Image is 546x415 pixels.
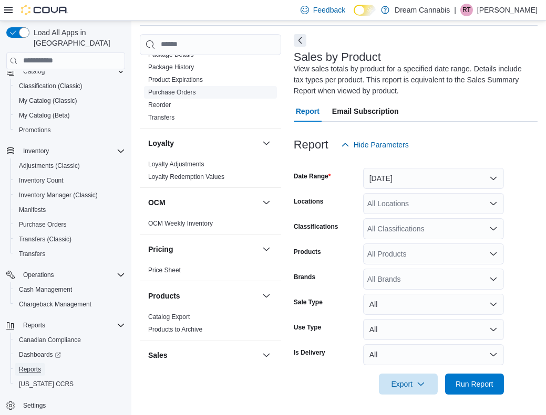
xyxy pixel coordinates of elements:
[148,173,224,180] a: Loyalty Redemption Values
[148,89,196,96] a: Purchase Orders
[19,319,49,332] button: Reports
[148,138,258,148] button: Loyalty
[15,80,87,92] a: Classification (Classic)
[23,401,46,410] span: Settings
[148,76,203,83] a: Product Expirations
[15,248,49,260] a: Transfers
[19,145,125,157] span: Inventory
[15,94,125,107] span: My Catalog (Classic)
[294,298,323,306] label: Sale Type
[148,113,174,122] span: Transfers
[2,398,129,413] button: Settings
[19,319,125,332] span: Reports
[260,196,273,209] button: OCM
[294,172,331,180] label: Date Range
[148,63,194,71] span: Package History
[363,344,504,365] button: All
[19,365,41,374] span: Reports
[354,140,409,150] span: Hide Parameters
[11,333,129,347] button: Canadian Compliance
[489,250,498,258] button: Open list of options
[19,399,125,412] span: Settings
[15,94,81,107] a: My Catalog (Classic)
[2,144,129,158] button: Inventory
[19,176,64,185] span: Inventory Count
[11,158,129,173] button: Adjustments (Classic)
[11,217,129,232] button: Purchase Orders
[148,244,173,254] h3: Pricing
[260,290,273,302] button: Products
[15,378,78,390] a: [US_STATE] CCRS
[15,298,125,311] span: Chargeback Management
[19,145,53,157] button: Inventory
[15,334,85,346] a: Canadian Compliance
[15,189,125,201] span: Inventory Manager (Classic)
[19,97,77,105] span: My Catalog (Classic)
[15,334,125,346] span: Canadian Compliance
[140,158,281,187] div: Loyalty
[2,268,129,282] button: Operations
[140,311,281,340] div: Products
[15,363,45,376] a: Reports
[477,4,538,16] p: [PERSON_NAME]
[148,313,190,321] span: Catalog Export
[296,101,320,122] span: Report
[294,248,321,256] label: Products
[15,174,125,187] span: Inventory Count
[23,67,45,76] span: Catalog
[15,204,50,216] a: Manifests
[148,267,181,274] a: Price Sheet
[19,250,45,258] span: Transfers
[148,88,196,97] span: Purchase Orders
[148,291,258,301] button: Products
[11,93,129,108] button: My Catalog (Classic)
[148,350,258,360] button: Sales
[19,269,125,281] span: Operations
[148,325,202,334] span: Products to Archive
[354,5,376,16] input: Dark Mode
[15,174,68,187] a: Inventory Count
[148,350,168,360] h3: Sales
[148,197,258,208] button: OCM
[140,217,281,234] div: OCM
[148,51,194,58] a: Package Details
[19,220,67,229] span: Purchase Orders
[294,273,315,281] label: Brands
[460,4,473,16] div: Robert Taylor
[294,222,338,231] label: Classifications
[15,189,102,201] a: Inventory Manager (Classic)
[19,350,61,359] span: Dashboards
[489,275,498,283] button: Open list of options
[19,191,98,199] span: Inventory Manager (Classic)
[29,27,125,48] span: Load All Apps in [GEOGRAPHIC_DATA]
[489,225,498,233] button: Open list of options
[15,233,76,246] a: Transfers (Classic)
[294,197,324,206] label: Locations
[15,80,125,92] span: Classification (Classic)
[19,82,83,90] span: Classification (Classic)
[148,101,171,109] a: Reorder
[11,188,129,203] button: Inventory Manager (Classic)
[11,247,129,261] button: Transfers
[148,266,181,274] span: Price Sheet
[15,159,84,172] a: Adjustments (Classic)
[11,173,129,188] button: Inventory Count
[15,298,96,311] a: Chargeback Management
[11,377,129,391] button: [US_STATE] CCRS
[2,64,129,79] button: Catalog
[260,137,273,150] button: Loyalty
[395,4,450,16] p: Dream Cannabis
[23,147,49,155] span: Inventory
[15,109,125,122] span: My Catalog (Beta)
[19,206,46,214] span: Manifests
[15,218,71,231] a: Purchase Orders
[15,159,125,172] span: Adjustments (Classic)
[15,283,125,296] span: Cash Management
[11,347,129,362] a: Dashboards
[456,379,493,389] span: Run Report
[148,161,204,168] a: Loyalty Adjustments
[19,65,125,78] span: Catalog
